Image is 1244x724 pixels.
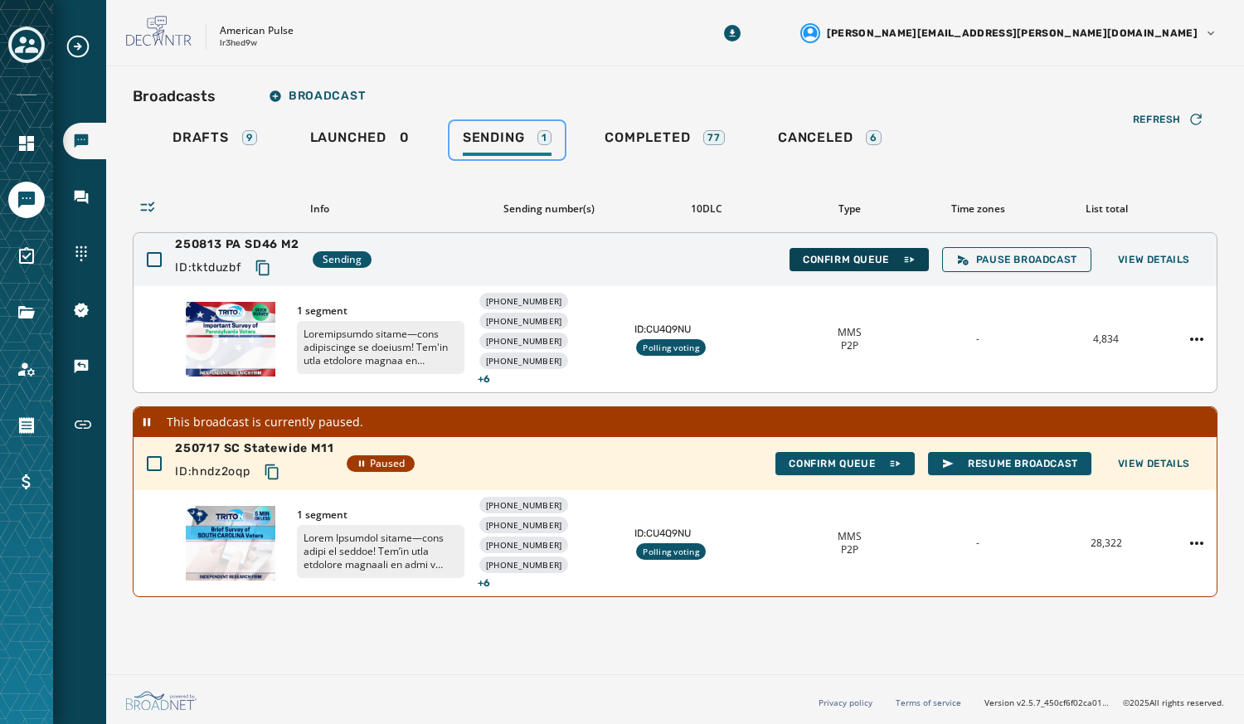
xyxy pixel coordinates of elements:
[248,253,278,283] button: Copy text to clipboard
[159,121,270,159] a: Drafts9
[1118,457,1190,470] span: View Details
[8,238,45,275] a: Navigate to Surveys
[827,27,1198,40] span: [PERSON_NAME][EMAIL_ADDRESS][PERSON_NAME][DOMAIN_NAME]
[8,182,45,218] a: Navigate to Messaging
[63,179,106,216] a: Navigate to Inbox
[941,457,1078,470] span: Resume Broadcast
[175,440,333,457] span: 250717 SC Statewide M11
[297,321,464,374] p: Loremipsumdo sitame—cons adipiscinge se doeiusm! Tem'in utla etdolore magnaa en adminimveni qu n ...
[841,543,858,556] span: P2P
[1049,202,1164,216] div: List total
[8,351,45,387] a: Navigate to Account
[896,697,961,708] a: Terms of service
[1105,248,1203,271] button: View Details
[478,576,621,590] span: + 6
[479,517,569,533] div: [PHONE_NUMBER]
[790,248,929,271] button: Confirm Queue
[269,90,365,103] span: Broadcast
[591,121,738,159] a: Completed77
[479,313,569,329] div: [PHONE_NUMBER]
[220,24,294,37] p: American Pulse
[449,121,565,159] a: Sending1
[220,37,257,50] p: lr3hed9w
[703,130,725,145] div: 77
[819,697,872,708] a: Privacy policy
[841,339,858,352] span: P2P
[803,253,916,266] span: Confirm Queue
[765,121,895,159] a: Canceled6
[8,125,45,162] a: Navigate to Home
[257,457,287,487] button: Copy text to clipboard
[133,85,216,108] h2: Broadcasts
[866,130,882,145] div: 6
[717,18,747,48] button: Download Menu
[176,202,464,216] div: Info
[794,17,1224,50] button: User settings
[186,506,275,581] img: Thumbnail
[186,302,275,377] img: Thumbnail
[63,405,106,445] a: Navigate to Short Links
[1048,537,1164,550] div: 28,322
[789,457,901,470] span: Confirm Queue
[173,129,229,146] span: Drafts
[478,372,621,386] span: + 6
[920,333,1035,346] div: -
[1048,333,1164,346] div: 4,834
[1105,452,1203,475] button: View Details
[920,537,1035,550] div: -
[928,452,1091,475] button: Resume Broadcast
[956,253,1077,266] span: Pause Broadcast
[297,525,464,578] p: Lorem Ipsumdol sitame—cons adipi el seddoe! Tem’in utla etdolore magnaali en admi v quisn exerci ...
[634,527,778,540] span: ID: CU4Q9NU
[479,293,569,309] div: [PHONE_NUMBER]
[1183,530,1210,556] button: 250717 SC Statewide M11 action menu
[8,464,45,500] a: Navigate to Billing
[479,333,569,349] div: [PHONE_NUMBER]
[175,464,250,480] span: ID: hndz2oqp
[134,407,1217,437] div: This broadcast is currently paused.
[310,129,386,146] span: Launched
[605,129,690,146] span: Completed
[255,80,378,113] button: Broadcast
[778,129,853,146] span: Canceled
[984,697,1110,709] span: Version
[63,236,106,272] a: Navigate to Sending Numbers
[1183,326,1210,352] button: 250813 PA SD46 M2 action menu
[792,202,907,216] div: Type
[242,130,257,145] div: 9
[1123,697,1224,708] span: © 2025 All rights reserved.
[1133,113,1181,126] span: Refresh
[8,27,45,63] button: Toggle account select drawer
[479,497,569,513] div: [PHONE_NUMBER]
[636,339,706,356] div: Polling voting
[477,202,621,216] div: Sending number(s)
[63,348,106,385] a: Navigate to Keywords & Responders
[634,202,779,216] div: 10DLC
[1118,253,1190,266] span: View Details
[175,236,299,253] span: 250813 PA SD46 M2
[775,452,915,475] button: Confirm Queue
[357,457,405,470] span: Paused
[479,537,569,553] div: [PHONE_NUMBER]
[921,202,1036,216] div: Time zones
[479,556,569,573] div: [PHONE_NUMBER]
[838,530,862,543] span: MMS
[463,129,525,146] span: Sending
[636,543,706,560] div: Polling voting
[63,123,106,159] a: Navigate to Broadcasts
[1017,697,1110,709] span: v2.5.7_450cf6f02ca01d91e0dd0016ee612a244a52abf3
[942,247,1091,272] button: Pause Broadcast
[8,407,45,444] a: Navigate to Orders
[1120,106,1217,133] button: Refresh
[297,508,464,522] span: 1 segment
[310,129,410,156] div: 0
[8,294,45,331] a: Navigate to Files
[537,130,552,145] div: 1
[175,260,241,276] span: ID: tktduzbf
[634,323,778,336] span: ID: CU4Q9NU
[838,326,862,339] span: MMS
[297,304,464,318] span: 1 segment
[65,33,104,60] button: Expand sub nav menu
[63,292,106,328] a: Navigate to 10DLC Registration
[323,253,362,266] span: Sending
